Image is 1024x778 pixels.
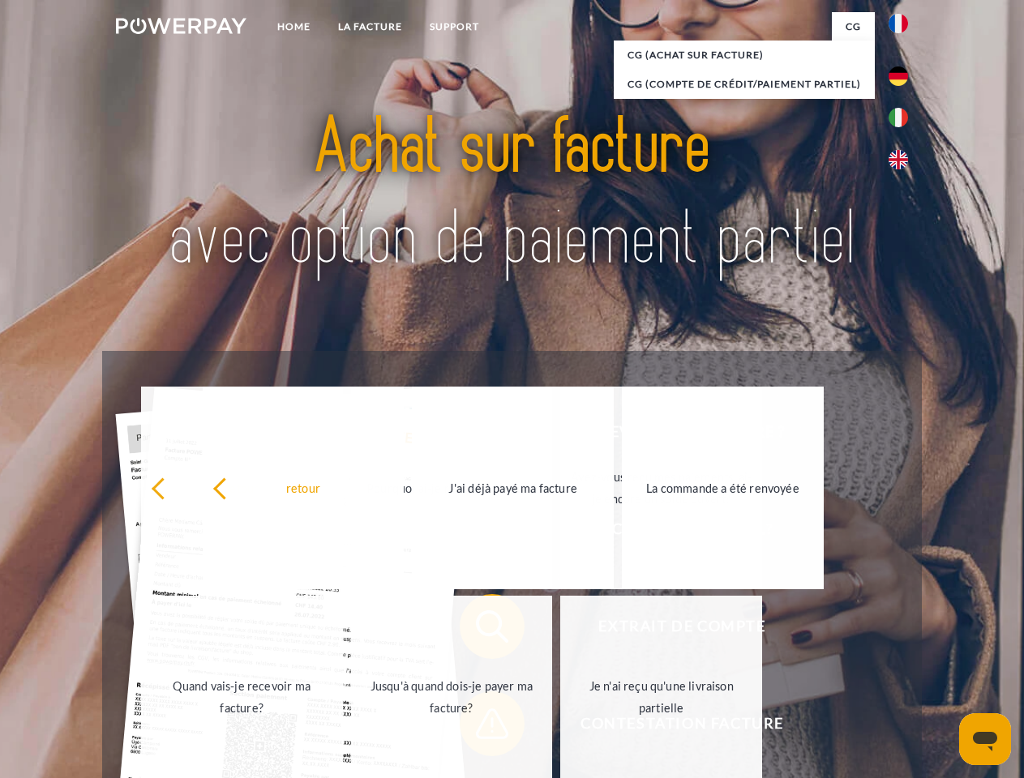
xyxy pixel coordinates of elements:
img: en [889,150,908,169]
img: title-powerpay_fr.svg [155,78,869,310]
a: Support [416,12,493,41]
img: de [889,66,908,86]
a: CG (achat sur facture) [614,41,875,70]
img: fr [889,14,908,33]
a: LA FACTURE [324,12,416,41]
div: Quand vais-je recevoir ma facture? [151,675,333,719]
img: it [889,108,908,127]
div: retour [151,477,333,498]
div: La commande a été renvoyée [632,477,814,498]
a: CG [832,12,875,41]
div: retour [212,477,395,498]
div: Jusqu'à quand dois-je payer ma facture? [361,675,543,719]
a: CG (Compte de crédit/paiement partiel) [614,70,875,99]
img: logo-powerpay-white.svg [116,18,246,34]
div: J'ai déjà payé ma facture [422,477,604,498]
iframe: Bouton de lancement de la fenêtre de messagerie [959,713,1011,765]
a: Home [263,12,324,41]
div: Je n'ai reçu qu'une livraison partielle [570,675,752,719]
